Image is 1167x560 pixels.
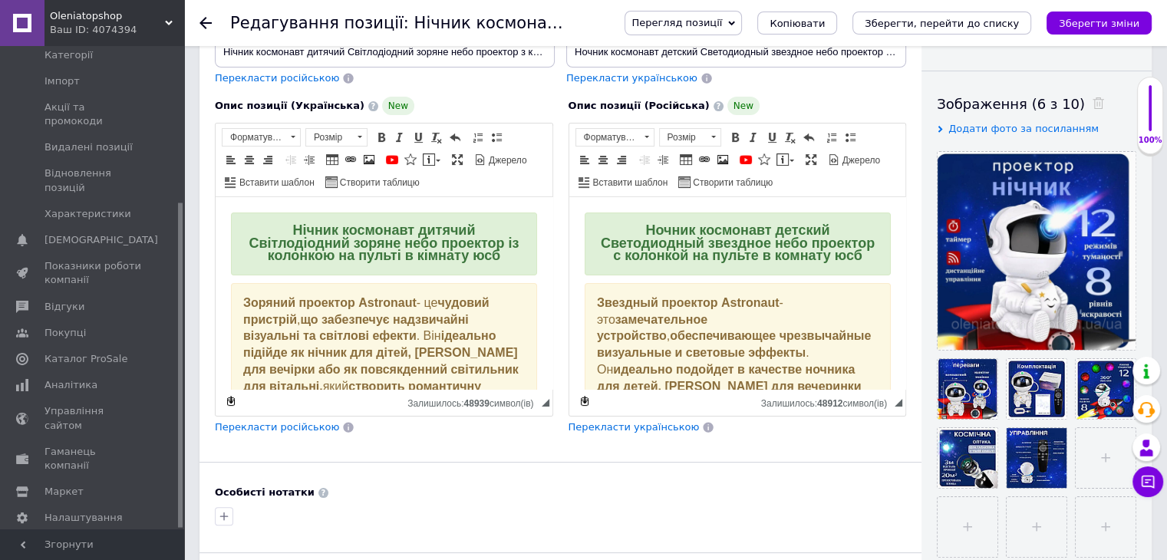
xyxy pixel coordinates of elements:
span: Налаштування [45,511,123,525]
a: Вставити/Редагувати посилання (Ctrl+L) [696,151,713,168]
button: Копіювати [757,12,837,35]
a: Створити таблицю [676,173,775,190]
a: По центру [595,151,612,168]
a: Вставити/видалити маркований список [488,129,505,146]
button: Зберегти, перейти до списку [852,12,1031,35]
span: Додати фото за посиланням [948,123,1099,134]
strong: створить романтичну атмосферу, коли ви проводите час зі своєю другою половинкою. [28,183,296,229]
a: Зменшити відступ [282,151,299,168]
strong: чудовий пристрій [28,99,274,129]
a: Таблиця [324,151,341,168]
a: По лівому краю [576,151,593,168]
span: Перекласти українською [569,421,700,433]
a: Вставити/видалити нумерований список [823,129,840,146]
a: По правому краю [613,151,630,168]
span: Категорії [45,48,93,62]
a: Курсив (Ctrl+I) [745,129,762,146]
span: Потягніть для зміни розмірів [542,399,549,407]
i: Зберегти, перейти до списку [865,18,1019,29]
span: Форматування [576,129,639,146]
a: Вставити повідомлення [774,151,796,168]
a: Джерело [826,151,883,168]
button: Зберегти зміни [1047,12,1152,35]
a: Вставити шаблон [223,173,317,190]
span: 48912 [817,398,842,409]
span: Каталог ProSale [45,352,127,366]
span: Відгуки [45,300,84,314]
span: Копіювати [770,18,825,29]
a: Вставити/видалити нумерований список [470,129,486,146]
a: Повернути (Ctrl+Z) [447,129,463,146]
a: Видалити форматування [782,129,799,146]
span: Джерело [840,154,881,167]
a: По правому краю [259,151,276,168]
a: Форматування [222,128,301,147]
i: Зберегти зміни [1059,18,1139,29]
strong: замечательное устройство [28,116,138,146]
span: Видалені позиції [45,140,133,154]
a: Вставити іконку [402,151,419,168]
span: Створити таблицю [338,176,420,189]
a: Збільшити відступ [654,151,671,168]
span: Oleniatopshop [50,9,165,23]
span: Характеристики [45,207,131,221]
a: Зображення [361,151,377,168]
span: Перекласти російською [215,72,339,84]
div: 100% Якість заповнення [1137,77,1163,154]
span: Перегляд позиції [631,17,722,28]
iframe: Редактор, DA671ABB-CED9-4379-9DE1-8C731B69BCF4 [216,197,552,389]
span: New [727,97,760,115]
span: Розмір [660,129,706,146]
strong: идеально подойдет в качестве ночника для детей, [PERSON_NAME] для вечеринки или как повседневный ... [28,166,292,229]
a: Жирний (Ctrl+B) [727,129,743,146]
span: - это , . Он , который , [28,99,302,262]
strong: Зоряний проектор Astronaut [28,99,201,112]
span: Маркет [45,485,84,499]
a: Видалити форматування [428,129,445,146]
strong: Звездный проектор Astronaut [28,99,210,112]
a: Джерело [472,151,529,168]
iframe: Редактор, CA2EB93D-14B6-4A8B-803E-D411D043C559 [569,197,906,389]
div: Ваш ID: 4074394 [50,23,184,37]
a: Підкреслений (Ctrl+U) [410,129,427,146]
span: Гаманець компанії [45,445,142,473]
span: Імпорт [45,74,80,88]
span: Показники роботи компанії [45,259,142,287]
a: Підкреслений (Ctrl+U) [763,129,780,146]
a: Вставити/видалити маркований список [842,129,859,146]
span: Перекласти російською [215,421,339,433]
span: - це , . Він який [28,99,303,229]
a: Зображення [714,151,731,168]
span: Джерело [486,154,527,167]
span: Форматування [223,129,285,146]
input: Наприклад, H&M жіноча сукня зелена 38 розмір вечірня максі з блискітками [566,37,906,68]
a: Розмір [305,128,368,147]
a: Зробити резервну копію зараз [223,393,239,410]
a: Вставити/Редагувати посилання (Ctrl+L) [342,151,359,168]
span: Акції та промокоди [45,100,142,128]
strong: обеспечивающее чрезвычайные визуальные и световые эффекты [28,132,302,162]
a: Збільшити відступ [301,151,318,168]
a: Максимізувати [803,151,819,168]
div: Кiлькiсть символiв [761,394,895,409]
span: Аналітика [45,378,97,392]
a: Розмір [659,128,721,147]
a: Повернути (Ctrl+Z) [800,129,817,146]
span: Перекласти українською [566,72,697,84]
div: Повернутися назад [199,17,212,29]
a: Максимізувати [449,151,466,168]
strong: що забезпечує надзвичайні візуальні та світлові ефекти [28,116,253,146]
a: Форматування [575,128,654,147]
a: По центру [241,151,258,168]
span: Створити таблицю [691,176,773,189]
a: По лівому краю [223,151,239,168]
b: Особисті нотатки [215,486,315,498]
a: Створити таблицю [323,173,422,190]
div: Кiлькiсть символiв [407,394,541,409]
span: Вставити шаблон [591,176,668,189]
span: Опис позиції (Російська) [569,100,710,111]
span: Відновлення позицій [45,166,142,194]
a: Додати відео з YouTube [384,151,401,168]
